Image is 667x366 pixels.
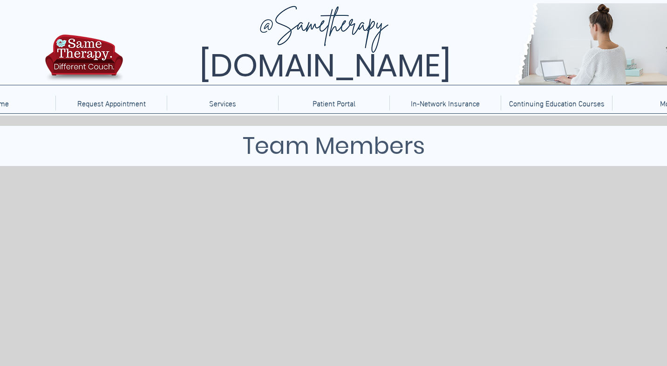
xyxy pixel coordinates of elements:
p: Services [204,96,241,110]
a: Patient Portal [278,96,389,110]
a: In-Network Insurance [389,96,501,110]
span: [DOMAIN_NAME] [199,43,451,88]
img: TBH.US [42,33,126,88]
p: In-Network Insurance [406,96,484,110]
div: Services [167,96,278,110]
a: Continuing Education Courses [501,96,612,110]
span: Team Members [243,129,425,162]
p: Continuing Education Courses [504,96,609,110]
a: Request Appointment [55,96,167,110]
p: Patient Portal [308,96,360,110]
p: Request Appointment [73,96,150,110]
